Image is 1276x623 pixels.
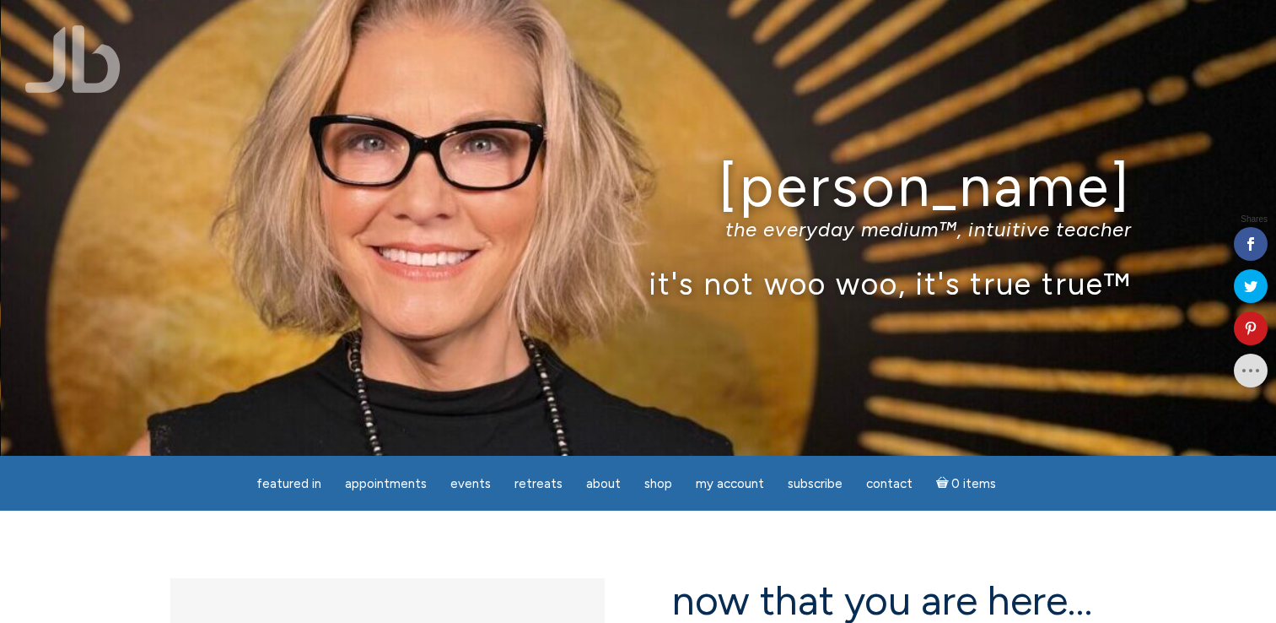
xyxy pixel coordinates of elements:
[696,476,764,491] span: My Account
[345,476,427,491] span: Appointments
[686,468,774,501] a: My Account
[1241,215,1268,224] span: Shares
[504,468,573,501] a: Retreats
[951,478,996,490] span: 0 items
[778,468,853,501] a: Subscribe
[25,25,121,93] img: Jamie Butler. The Everyday Medium
[586,476,621,491] span: About
[788,476,843,491] span: Subscribe
[440,468,501,501] a: Events
[335,468,437,501] a: Appointments
[856,468,923,501] a: Contact
[866,476,913,491] span: Contact
[936,476,952,491] i: Cart
[644,476,672,491] span: Shop
[634,468,682,501] a: Shop
[576,468,631,501] a: About
[145,265,1132,301] p: it's not woo woo, it's true true™
[256,476,321,491] span: featured in
[926,466,1007,501] a: Cart0 items
[672,578,1106,623] h2: now that you are here…
[246,468,331,501] a: featured in
[450,476,491,491] span: Events
[514,476,563,491] span: Retreats
[145,217,1132,241] p: the everyday medium™, intuitive teacher
[145,154,1132,218] h1: [PERSON_NAME]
